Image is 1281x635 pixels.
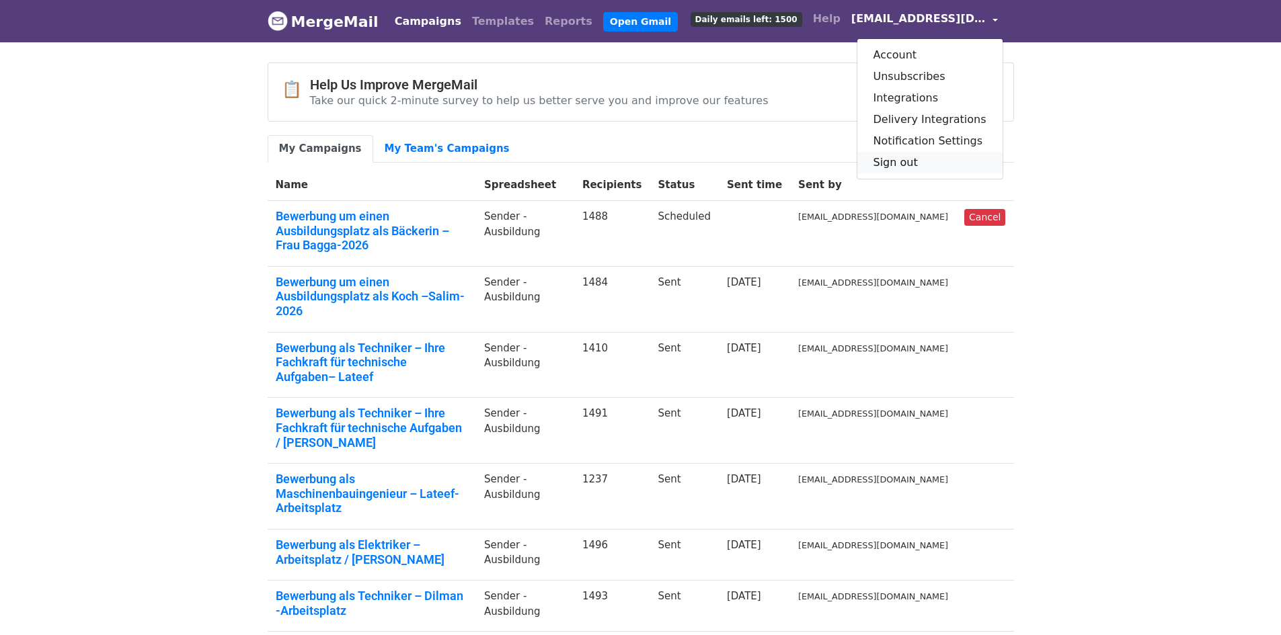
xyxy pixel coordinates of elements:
small: [EMAIL_ADDRESS][DOMAIN_NAME] [798,343,948,353]
td: Sent [650,332,718,398]
td: Sender -Ausbildung [476,464,574,530]
td: Sent [650,398,718,464]
a: MergeMail [268,7,379,36]
td: Scheduled [650,201,718,267]
a: Reports [539,8,598,35]
td: Sent [650,266,718,332]
small: [EMAIL_ADDRESS][DOMAIN_NAME] [798,278,948,288]
td: 1484 [574,266,650,332]
td: Sender -Ausbildung [476,201,574,267]
small: [EMAIL_ADDRESS][DOMAIN_NAME] [798,540,948,550]
a: Open Gmail [603,12,678,32]
a: Campaigns [389,8,467,35]
th: Spreadsheet [476,169,574,201]
a: Bewerbung um einen Ausbildungsplatz als Koch –Salim-2026 [276,275,469,319]
td: Sent [650,529,718,580]
td: 1488 [574,201,650,267]
small: [EMAIL_ADDRESS][DOMAIN_NAME] [798,409,948,419]
a: Bewerbung als Elektriker – Arbeitsplatz / [PERSON_NAME] [276,538,469,566]
th: Sent time [719,169,790,201]
span: 📋 [282,80,310,99]
td: Sender -Ausbildung [476,332,574,398]
a: [DATE] [727,473,761,485]
img: MergeMail logo [268,11,288,31]
td: Sent [650,581,718,632]
td: Sender -Ausbildung [476,398,574,464]
small: [EMAIL_ADDRESS][DOMAIN_NAME] [798,591,948,601]
td: Sender -Ausbildung [476,529,574,580]
a: Unsubscribes [857,66,1003,87]
a: Notification Settings [857,130,1003,152]
a: My Team's Campaigns [373,135,521,163]
a: Account [857,44,1003,66]
td: 1491 [574,398,650,464]
a: Cancel [964,209,1005,226]
small: [EMAIL_ADDRESS][DOMAIN_NAME] [798,474,948,484]
td: Sender -Ausbildung [476,266,574,332]
small: [EMAIL_ADDRESS][DOMAIN_NAME] [798,212,948,222]
a: Bewerbung um einen Ausbildungsplatz als Bäckerin – Frau Bagga-2026 [276,209,469,253]
iframe: Chat Widget [1214,570,1281,635]
a: Delivery Integrations [857,109,1003,130]
th: Name [268,169,477,201]
a: [DATE] [727,276,761,288]
td: 1496 [574,529,650,580]
a: [EMAIL_ADDRESS][DOMAIN_NAME] [846,5,1003,37]
a: [DATE] [727,342,761,354]
a: Bewerbung als Maschinenbauingenieur – Lateef-Arbeitsplatz [276,472,469,515]
th: Status [650,169,718,201]
td: 1410 [574,332,650,398]
a: Sign out [857,152,1003,173]
span: [EMAIL_ADDRESS][DOMAIN_NAME] [851,11,986,27]
a: [DATE] [727,539,761,551]
a: Bewerbung als Techniker – Ihre Fachkraft für technische Aufgaben– Lateef [276,341,469,384]
th: Recipients [574,169,650,201]
a: Daily emails left: 1500 [685,5,808,32]
td: 1237 [574,464,650,530]
div: Chat-Widget [1214,570,1281,635]
span: Daily emails left: 1500 [691,12,802,27]
a: [DATE] [727,407,761,419]
h4: Help Us Improve MergeMail [310,77,769,93]
a: Bewerbung als Techniker – Ihre Fachkraft für technische Aufgaben / [PERSON_NAME] [276,406,469,450]
a: My Campaigns [268,135,373,163]
a: Help [808,5,846,32]
a: Templates [467,8,539,35]
p: Take our quick 2-minute survey to help us better serve you and improve our features [310,93,769,108]
a: Integrations [857,87,1003,109]
th: Sent by [790,169,956,201]
a: [DATE] [727,590,761,602]
td: 1493 [574,581,650,632]
a: Bewerbung als Techniker – Dilman -Arbeitsplatz [276,589,469,618]
div: [EMAIL_ADDRESS][DOMAIN_NAME] [857,38,1003,179]
td: Sender -Ausbildung [476,581,574,632]
td: Sent [650,464,718,530]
